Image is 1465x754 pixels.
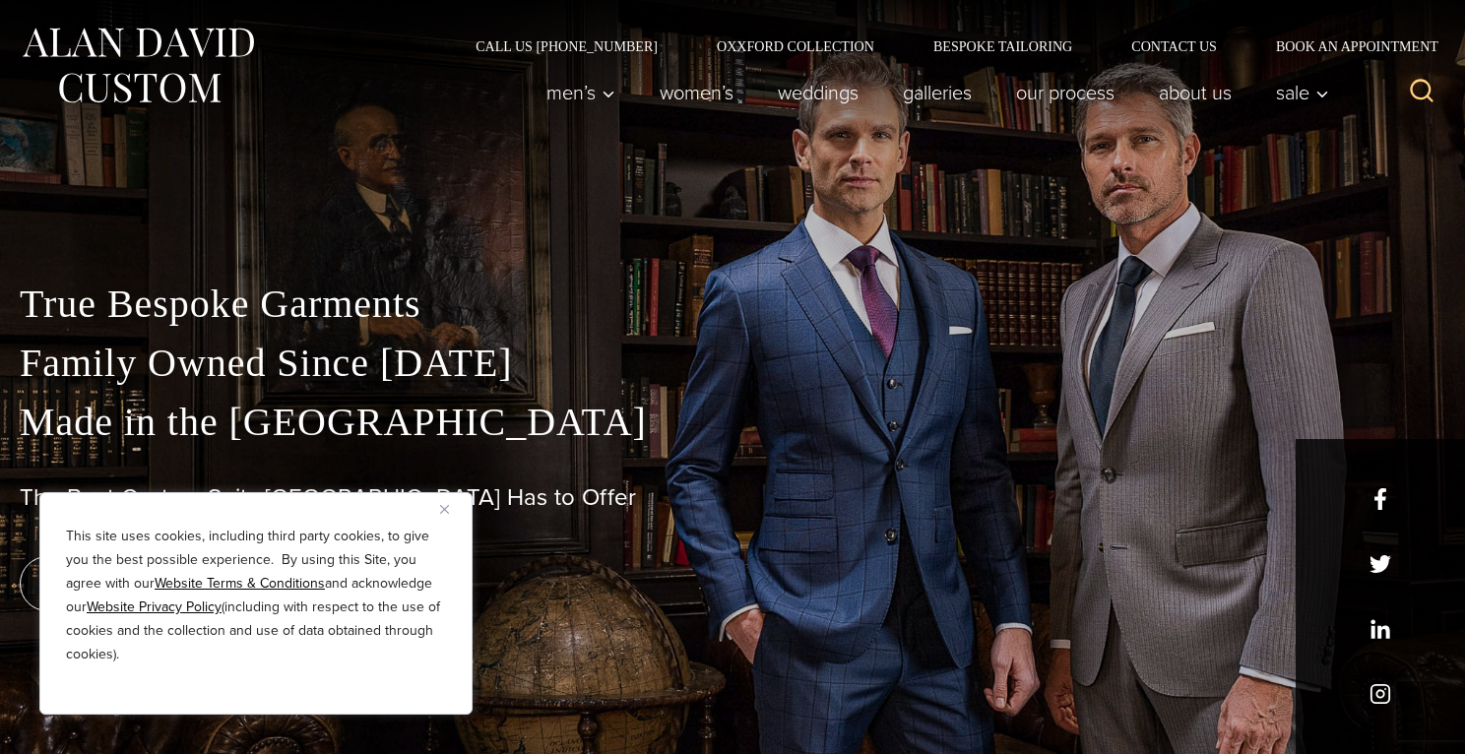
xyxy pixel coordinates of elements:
a: Bespoke Tailoring [904,39,1102,53]
span: Sale [1276,83,1329,102]
a: weddings [756,73,881,112]
a: About Us [1137,73,1254,112]
a: Contact Us [1102,39,1246,53]
img: Alan David Custom [20,22,256,109]
a: Our Process [994,73,1137,112]
img: Close [440,505,449,514]
button: View Search Form [1398,69,1445,116]
p: True Bespoke Garments Family Owned Since [DATE] Made in the [GEOGRAPHIC_DATA] [20,275,1445,452]
a: Book an Appointment [1246,39,1445,53]
nav: Secondary Navigation [446,39,1445,53]
nav: Primary Navigation [525,73,1340,112]
button: Close [440,497,464,521]
a: Website Privacy Policy [87,597,222,617]
a: Women’s [638,73,756,112]
a: Oxxford Collection [687,39,904,53]
a: Galleries [881,73,994,112]
p: This site uses cookies, including third party cookies, to give you the best possible experience. ... [66,525,446,666]
h1: The Best Custom Suits [GEOGRAPHIC_DATA] Has to Offer [20,483,1445,512]
a: book an appointment [20,556,295,611]
a: Website Terms & Conditions [155,573,325,594]
span: Men’s [546,83,615,102]
a: Call Us [PHONE_NUMBER] [446,39,687,53]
